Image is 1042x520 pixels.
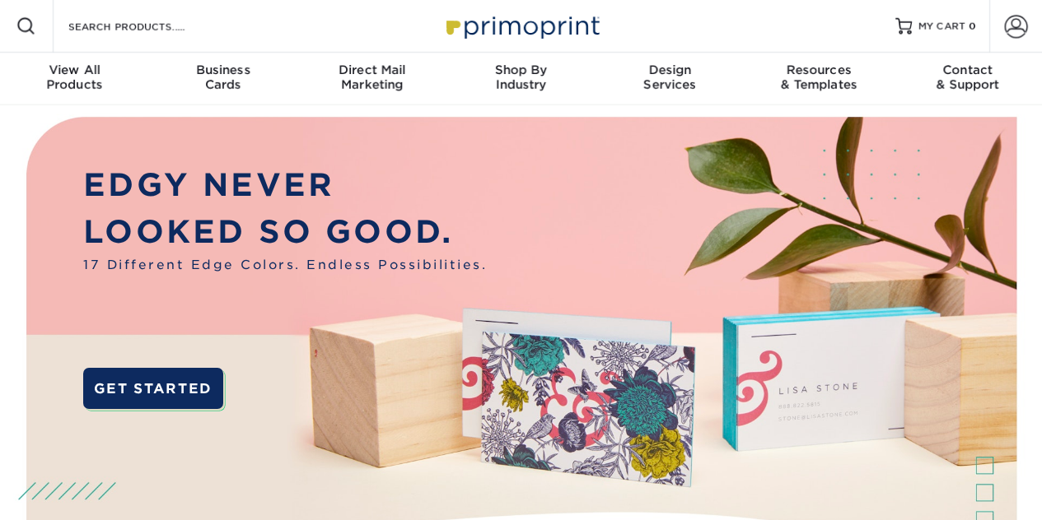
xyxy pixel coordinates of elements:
[149,63,298,92] div: Cards
[596,63,745,77] span: Design
[918,20,965,34] span: MY CART
[439,8,604,44] img: Primoprint
[446,53,596,105] a: Shop ByIndustry
[745,63,894,77] span: Resources
[83,209,487,256] p: LOOKED SO GOOD.
[67,16,227,36] input: SEARCH PRODUCTS.....
[893,63,1042,77] span: Contact
[297,53,446,105] a: Direct MailMarketing
[446,63,596,92] div: Industry
[893,53,1042,105] a: Contact& Support
[745,53,894,105] a: Resources& Templates
[297,63,446,92] div: Marketing
[83,256,487,275] span: 17 Different Edge Colors. Endless Possibilities.
[893,63,1042,92] div: & Support
[297,63,446,77] span: Direct Mail
[83,368,222,409] a: GET STARTED
[446,63,596,77] span: Shop By
[745,63,894,92] div: & Templates
[149,63,298,77] span: Business
[969,21,976,32] span: 0
[596,53,745,105] a: DesignServices
[149,53,298,105] a: BusinessCards
[83,162,487,209] p: EDGY NEVER
[596,63,745,92] div: Services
